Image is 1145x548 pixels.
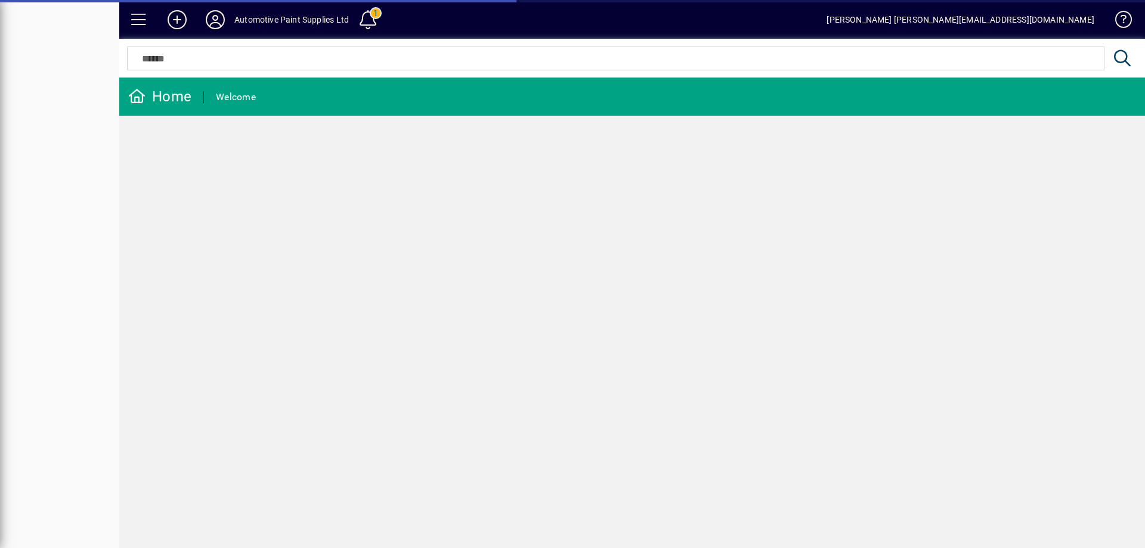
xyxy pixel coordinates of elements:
div: Welcome [216,88,256,107]
div: [PERSON_NAME] [PERSON_NAME][EMAIL_ADDRESS][DOMAIN_NAME] [827,10,1094,29]
a: Knowledge Base [1106,2,1130,41]
div: Home [128,87,191,106]
button: Add [158,9,196,30]
div: Automotive Paint Supplies Ltd [234,10,349,29]
button: Profile [196,9,234,30]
